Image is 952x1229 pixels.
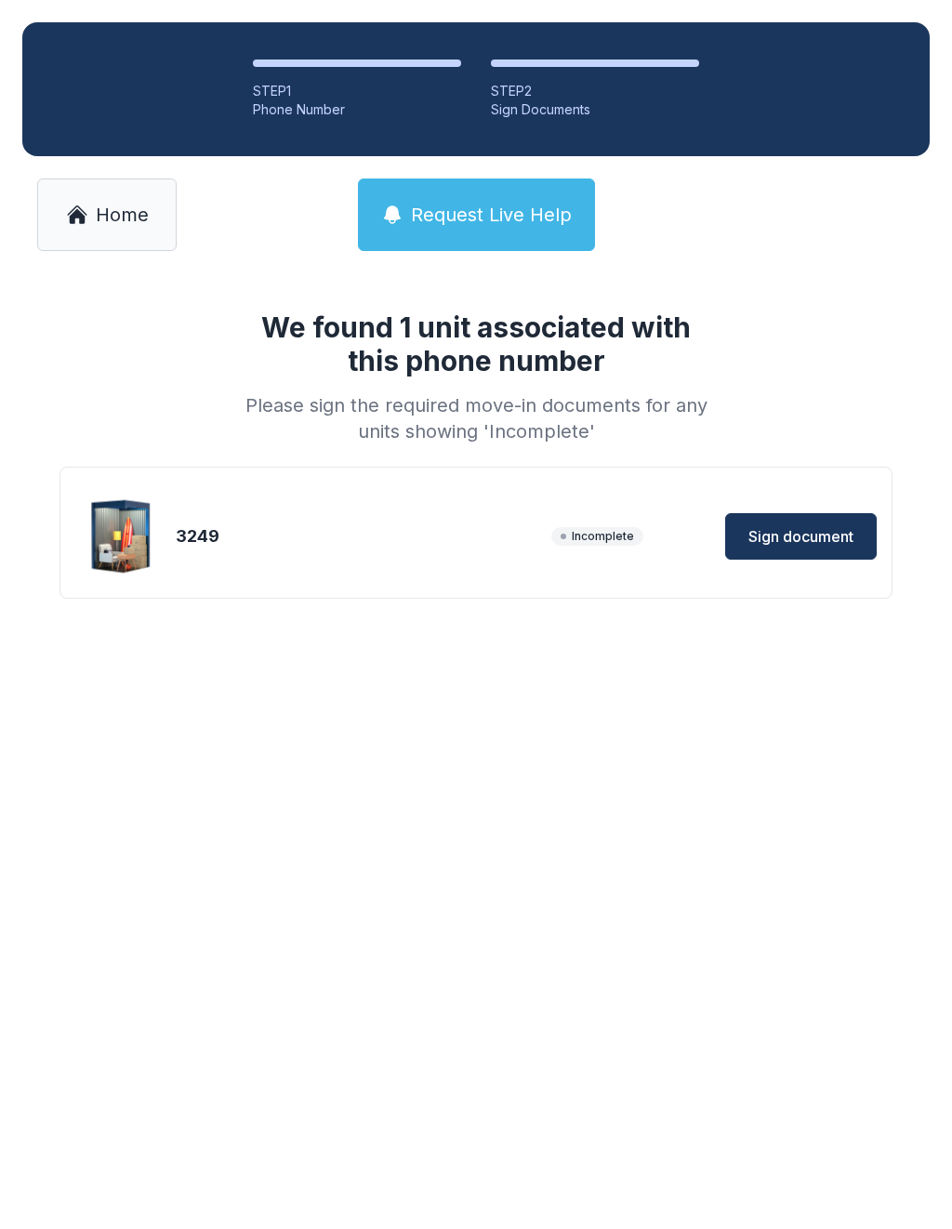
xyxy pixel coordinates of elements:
[491,82,699,100] div: STEP 2
[411,202,572,228] span: Request Live Help
[253,100,461,119] div: Phone Number
[253,82,461,100] div: STEP 1
[551,527,643,546] span: Incomplete
[96,202,149,228] span: Home
[491,100,699,119] div: Sign Documents
[748,525,853,548] span: Sign document
[238,311,714,377] h1: We found 1 unit associated with this phone number
[238,392,714,444] div: Please sign the required move-in documents for any units showing 'Incomplete'
[176,523,544,549] div: 3249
